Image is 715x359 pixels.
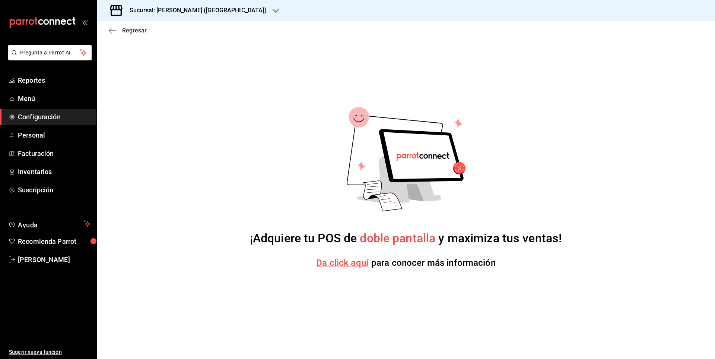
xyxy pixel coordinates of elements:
span: Ayuda [18,219,81,228]
span: [PERSON_NAME] [18,255,90,265]
span: Menú [18,94,90,104]
span: Facturación [18,148,90,158]
button: open_drawer_menu [82,19,88,25]
a: Da click aquí [316,258,368,268]
span: doble pantalla [360,231,435,245]
span: Sugerir nueva función [9,348,90,356]
span: Suscripción [18,185,90,195]
span: Personal [18,130,90,140]
h3: Sucursal: [PERSON_NAME] ([GEOGRAPHIC_DATA]) [124,6,267,15]
span: Regresar [122,27,147,34]
button: Pregunta a Parrot AI [8,45,92,60]
span: ¡Adquiere tu POS de [250,231,360,245]
a: Pregunta a Parrot AI [5,54,92,62]
span: Reportes [18,75,90,85]
span: para conocer más información [371,258,496,268]
button: Regresar [109,27,147,34]
span: Configuración [18,112,90,122]
span: y maximiza tus ventas! [435,231,562,245]
span: Pregunta a Parrot AI [20,49,80,57]
span: Inventarios [18,167,90,177]
span: Recomienda Parrot [18,236,90,246]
